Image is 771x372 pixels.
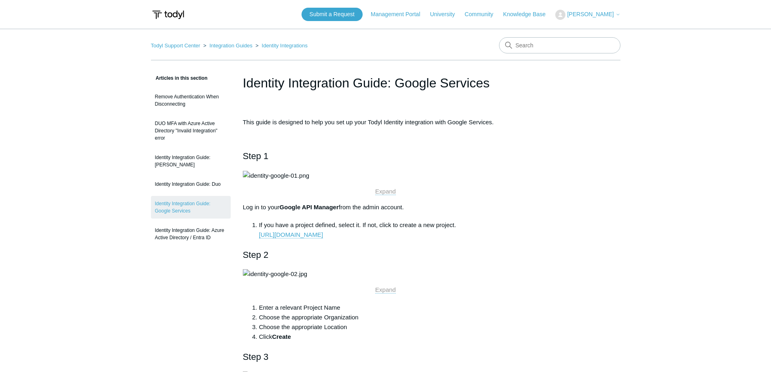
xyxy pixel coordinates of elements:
[243,202,529,212] p: Log in to your from the admin account.
[499,37,620,53] input: Search
[259,332,529,342] li: Click
[151,43,202,49] li: Todyl Support Center
[371,10,428,19] a: Management Portal
[254,43,308,49] li: Identity Integrations
[243,73,529,93] h1: Identity Integration Guide: Google Services
[567,11,614,17] span: [PERSON_NAME]
[151,75,208,81] span: Articles in this section
[259,322,529,332] li: Choose the appropriate Location
[151,196,231,219] a: Identity Integration Guide: Google Services
[465,10,501,19] a: Community
[259,312,529,322] li: Choose the appropriate Organization
[280,204,339,210] strong: Google API Manager
[151,223,231,245] a: Identity Integration Guide: Azure Active Directory / Entra ID
[243,248,529,262] h2: Step 2
[259,303,529,312] li: Enter a relevant Project Name
[243,171,309,181] img: identity-google-01.png
[243,269,307,279] img: identity-google-02.jpg
[375,188,396,195] a: Expand
[375,286,396,293] a: Expand
[243,350,529,364] h2: Step 3
[209,43,252,49] a: Integration Guides
[202,43,254,49] li: Integration Guides
[151,43,200,49] a: Todyl Support Center
[259,220,529,240] li: If you have a project defined, select it. If not, click to create a new project.
[272,333,291,340] strong: Create
[262,43,308,49] a: Identity Integrations
[243,117,529,127] p: This guide is designed to help you set up your Todyl Identity integration with Google Services.
[302,8,363,21] a: Submit a Request
[555,10,620,20] button: [PERSON_NAME]
[430,10,463,19] a: University
[151,150,231,172] a: Identity Integration Guide: [PERSON_NAME]
[151,7,185,22] img: Todyl Support Center Help Center home page
[151,89,231,112] a: Remove Authentication When Disconnecting
[503,10,554,19] a: Knowledge Base
[243,149,529,163] h2: Step 1
[151,176,231,192] a: Identity Integration Guide: Duo
[151,116,231,146] a: DUO MFA with Azure Active Directory "Invalid Integration" error
[259,231,323,238] a: [URL][DOMAIN_NAME]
